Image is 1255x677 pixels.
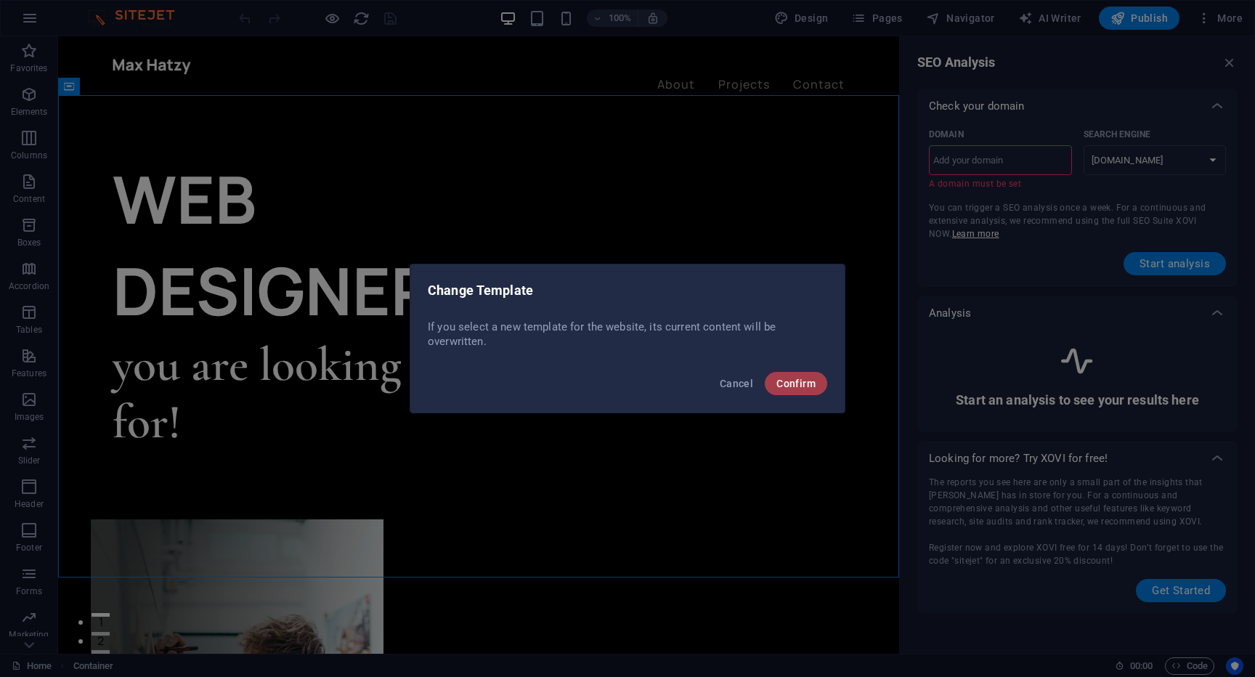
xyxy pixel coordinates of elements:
[428,320,827,349] p: If you select a new template for the website, its current content will be overwritten.
[33,614,52,617] button: 3
[428,282,827,299] h2: Change Template
[765,372,827,395] button: Confirm
[720,378,753,389] span: Cancel
[33,596,52,599] button: 2
[714,372,759,395] button: Cancel
[776,378,816,389] span: Confirm
[33,577,52,580] button: 1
